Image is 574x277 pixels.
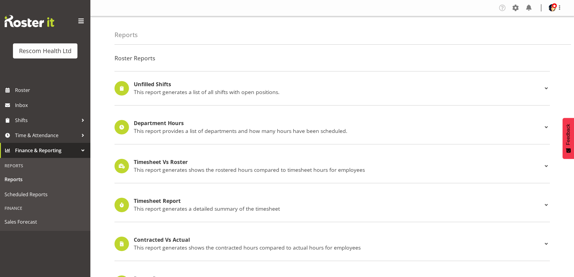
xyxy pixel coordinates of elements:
[15,146,78,155] span: Finance & Reporting
[114,198,550,212] div: Timesheet Report This report generates a detailed summary of the timesheet
[134,159,543,165] h4: Timesheet Vs Roster
[2,214,89,229] a: Sales Forecast
[134,166,543,173] p: This report generates shows the rostered hours compared to timesheet hours for employees
[134,237,543,243] h4: Contracted Vs Actual
[114,237,550,251] div: Contracted Vs Actual This report generates shows the contracted hours compared to actual hours fo...
[114,81,550,96] div: Unfilled Shifts This report generates a list of all shifts with open positions.
[549,4,556,11] img: lisa-averill4ed0ba207759471a3c7c9c0bc18f64d8.png
[134,81,543,87] h4: Unfilled Shifts
[134,244,543,251] p: This report generates shows the contracted hours compared to actual hours for employees
[134,205,543,212] p: This report generates a detailed summary of the timesheet
[5,190,86,199] span: Scheduled Reports
[15,116,78,125] span: Shifts
[114,159,550,173] div: Timesheet Vs Roster This report generates shows the rostered hours compared to timesheet hours fo...
[15,131,78,140] span: Time & Attendance
[2,159,89,172] div: Reports
[563,118,574,159] button: Feedback - Show survey
[2,172,89,187] a: Reports
[2,187,89,202] a: Scheduled Reports
[134,127,543,134] p: This report provides a list of departments and how many hours have been scheduled.
[114,55,550,61] h4: Roster Reports
[15,101,87,110] span: Inbox
[2,202,89,214] div: Finance
[5,217,86,226] span: Sales Forecast
[5,175,86,184] span: Reports
[114,120,550,134] div: Department Hours This report provides a list of departments and how many hours have been scheduled.
[19,46,71,55] div: Rescom Health Ltd
[5,15,54,27] img: Rosterit website logo
[134,89,543,95] p: This report generates a list of all shifts with open positions.
[134,198,543,204] h4: Timesheet Report
[15,86,87,95] span: Roster
[566,124,571,145] span: Feedback
[114,31,138,38] h4: Reports
[134,120,543,126] h4: Department Hours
